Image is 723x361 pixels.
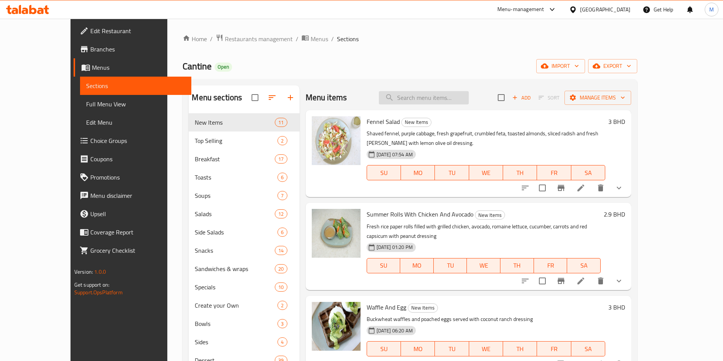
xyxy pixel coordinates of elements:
div: Snacks14 [189,241,299,260]
span: Coupons [90,154,185,164]
div: New Items [475,210,505,220]
button: FR [537,341,571,356]
a: Edit menu item [576,183,585,193]
button: TH [500,258,534,273]
span: Soups [195,191,277,200]
span: Create your Own [195,301,277,310]
div: items [275,209,287,218]
span: Version: [74,267,93,277]
div: New Items11 [189,113,299,132]
span: New Items [402,118,431,127]
button: MO [401,341,435,356]
button: Branch-specific-item [552,179,570,197]
span: Branches [90,45,185,54]
a: Menu disclaimer [74,186,191,205]
span: Sandwiches & wraps [195,264,275,273]
a: Edit menu item [576,276,585,286]
div: Snacks [195,246,275,255]
span: 11 [275,119,287,126]
span: Sections [337,34,359,43]
button: FR [534,258,567,273]
span: Menus [92,63,185,72]
div: Salads12 [189,205,299,223]
span: 14 [275,247,287,254]
div: Side Salads [195,228,277,237]
div: Bowls3 [189,314,299,333]
button: delete [592,179,610,197]
span: FR [540,167,568,178]
span: Open [215,64,232,70]
a: Promotions [74,168,191,186]
button: Add section [281,88,300,107]
img: Waffle And Egg [312,302,361,351]
span: Breakfast [195,154,275,164]
button: MO [400,258,434,273]
a: Menus [74,58,191,77]
span: Menu disclaimer [90,191,185,200]
button: show more [610,179,628,197]
span: 20 [275,265,287,273]
span: FR [540,343,568,355]
span: MO [404,167,432,178]
span: Menus [311,34,328,43]
button: WE [469,341,503,356]
a: Upsell [74,205,191,223]
button: TH [503,165,537,180]
div: Specials10 [189,278,299,296]
span: SU [370,343,398,355]
div: Open [215,63,232,72]
span: Add [511,93,532,102]
span: Edit Menu [86,118,185,127]
div: Toasts [195,173,277,182]
span: Select to update [534,180,550,196]
button: TU [434,258,467,273]
span: SA [570,260,598,271]
button: sort-choices [516,272,534,290]
span: 6 [278,174,287,181]
button: SA [571,341,605,356]
button: Add [509,92,534,104]
span: SA [574,167,602,178]
div: Bowls [195,319,277,328]
span: 12 [275,210,287,218]
button: SA [567,258,601,273]
li: / [331,34,334,43]
div: Create your Own2 [189,296,299,314]
div: Side Salads6 [189,223,299,241]
div: items [277,136,287,145]
span: 6 [278,229,287,236]
nav: breadcrumb [183,34,637,44]
div: items [277,173,287,182]
span: Manage items [571,93,625,103]
span: Restaurants management [225,34,293,43]
span: MO [403,260,431,271]
button: sort-choices [516,179,534,197]
button: SU [367,341,401,356]
div: Breakfast17 [189,150,299,168]
span: Cantine [183,58,212,75]
span: Coverage Report [90,228,185,237]
span: 2 [278,302,287,309]
div: Sandwiches & wraps20 [189,260,299,278]
button: import [536,59,585,73]
span: Sort sections [263,88,281,107]
span: New Items [195,118,275,127]
span: [DATE] 06:20 AM [374,327,416,334]
a: Full Menu View [80,95,191,113]
div: items [277,337,287,347]
div: Top Selling2 [189,132,299,150]
a: Home [183,34,207,43]
p: Shaved fennel, purple cabbage, fresh grapefruit, crumbled feta, toasted almonds, sliced radish an... [367,129,606,148]
a: Branches [74,40,191,58]
a: Coupons [74,150,191,168]
span: Choice Groups [90,136,185,145]
span: [DATE] 01:20 PM [374,244,416,251]
div: items [275,246,287,255]
span: Sections [86,81,185,90]
div: Salads [195,209,275,218]
span: Edit Restaurant [90,26,185,35]
span: WE [472,343,500,355]
span: 4 [278,339,287,346]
